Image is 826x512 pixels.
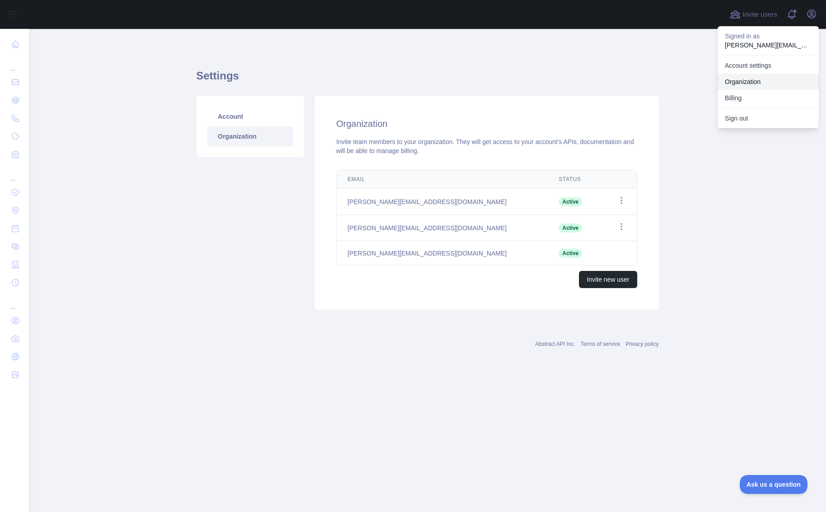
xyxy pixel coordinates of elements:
th: Status [548,170,601,189]
a: Organization [207,126,293,146]
a: Abstract API Inc. [535,341,575,347]
a: Account settings [718,57,819,74]
p: [PERSON_NAME][EMAIL_ADDRESS][DOMAIN_NAME] [725,41,812,50]
h2: Organization [336,117,637,130]
a: Terms of service [581,341,620,347]
button: Invite new user [579,271,637,288]
a: Privacy policy [625,341,658,347]
td: [PERSON_NAME][EMAIL_ADDRESS][DOMAIN_NAME] [337,215,548,241]
div: Invite team members to your organization. They will get access to your account's APIs, documentat... [336,137,637,155]
span: Active [559,249,582,258]
div: ... [7,164,22,182]
iframe: Toggle Customer Support [740,475,808,494]
span: Active [559,223,582,233]
a: Account [207,107,293,126]
span: Invite users [742,9,777,20]
div: ... [7,54,22,72]
p: Signed in as [725,32,812,41]
button: Invite users [728,7,779,22]
h1: Settings [196,69,659,90]
button: Billing [718,90,819,106]
th: Email [337,170,548,189]
div: ... [7,293,22,311]
td: [PERSON_NAME][EMAIL_ADDRESS][DOMAIN_NAME] [337,189,548,215]
td: [PERSON_NAME][EMAIL_ADDRESS][DOMAIN_NAME] [337,241,548,265]
a: Organization [718,74,819,90]
button: Sign out [718,110,819,126]
span: Active [559,197,582,206]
